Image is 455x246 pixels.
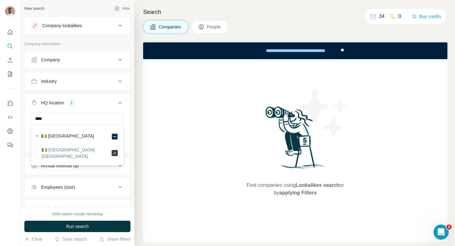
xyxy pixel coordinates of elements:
button: Buy credits [412,12,441,21]
button: Use Surfe on LinkedIn [5,98,15,109]
span: People [207,24,221,30]
p: Company information [24,41,130,47]
iframe: Intercom live chat [434,224,449,240]
span: Lookalikes search [296,182,340,188]
button: HQ location1 [25,95,130,113]
div: HQ location [41,100,64,106]
div: Technologies [41,206,67,212]
button: Clear [24,236,42,242]
button: Technologies [25,201,130,216]
button: Quick start [5,27,15,38]
img: Surfe Illustration - Stars [295,84,352,141]
button: Company lookalikes [25,18,130,33]
div: 1 [68,100,75,106]
div: 2000 search results remaining [52,211,103,217]
div: Company [41,57,60,63]
p: 0 [398,13,401,20]
img: Surfe Illustration - Woman searching with binoculars [263,105,328,175]
span: Find companies using or by [245,181,346,197]
h4: Search [143,8,447,16]
img: Avatar [5,6,15,16]
iframe: Banner [143,42,447,59]
button: Use Surfe API [5,112,15,123]
button: Industry [25,74,130,89]
button: Dashboard [5,126,15,137]
div: Company lookalikes [42,22,82,29]
button: Run search [24,221,130,232]
span: Run search [66,223,89,230]
button: Company [25,52,130,67]
span: 2 [446,224,452,230]
button: Enrich CSV [5,54,15,66]
span: applying Filters [279,190,317,195]
button: Search [5,40,15,52]
button: Share filters [99,236,130,242]
button: Hide [110,4,134,13]
button: Annual revenue ($) [25,158,130,173]
p: 34 [379,13,385,20]
div: New search [24,6,44,11]
button: My lists [5,68,15,80]
div: Annual revenue ($) [41,163,79,169]
label: 🇮🇪 [GEOGRAPHIC_DATA]: [GEOGRAPHIC_DATA] [42,147,111,159]
button: Save search [55,236,87,242]
div: Employees (size) [41,184,75,190]
button: Feedback [5,139,15,151]
div: Industry [41,78,57,84]
label: 🇮🇪 [GEOGRAPHIC_DATA] [41,133,94,140]
span: Companies [159,24,182,30]
button: Employees (size) [25,180,130,195]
